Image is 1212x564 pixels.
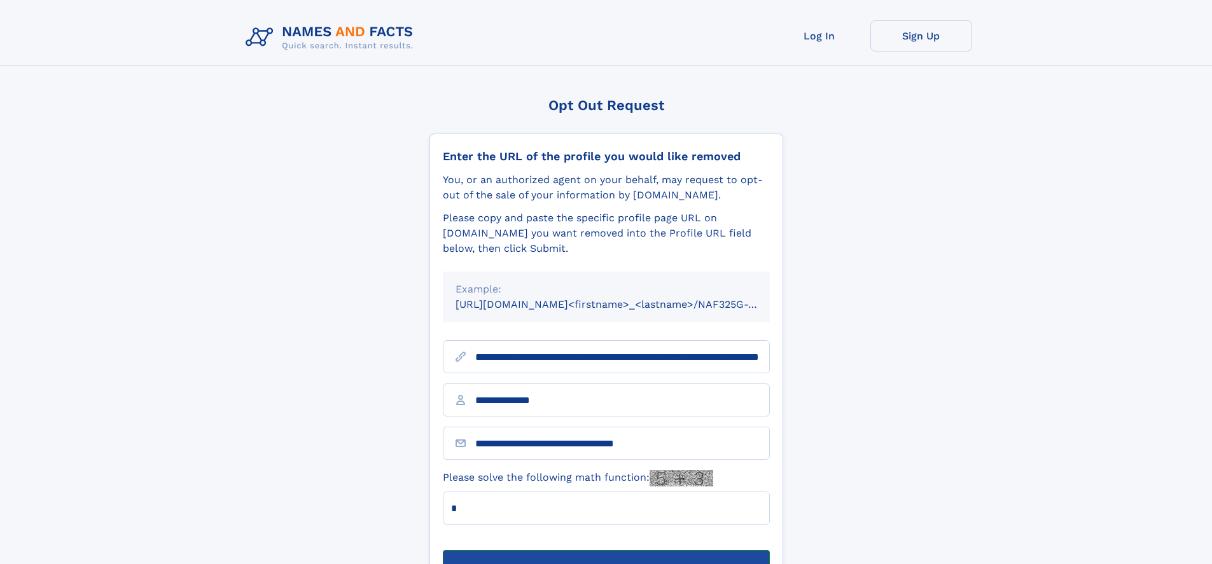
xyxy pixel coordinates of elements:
[870,20,972,52] a: Sign Up
[443,210,770,256] div: Please copy and paste the specific profile page URL on [DOMAIN_NAME] you want removed into the Pr...
[456,298,794,310] small: [URL][DOMAIN_NAME]<firstname>_<lastname>/NAF325G-xxxxxxxx
[429,97,783,113] div: Opt Out Request
[240,20,424,55] img: Logo Names and Facts
[769,20,870,52] a: Log In
[456,282,757,297] div: Example:
[443,470,713,486] label: Please solve the following math function:
[443,172,770,203] div: You, or an authorized agent on your behalf, may request to opt-out of the sale of your informatio...
[443,149,770,163] div: Enter the URL of the profile you would like removed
